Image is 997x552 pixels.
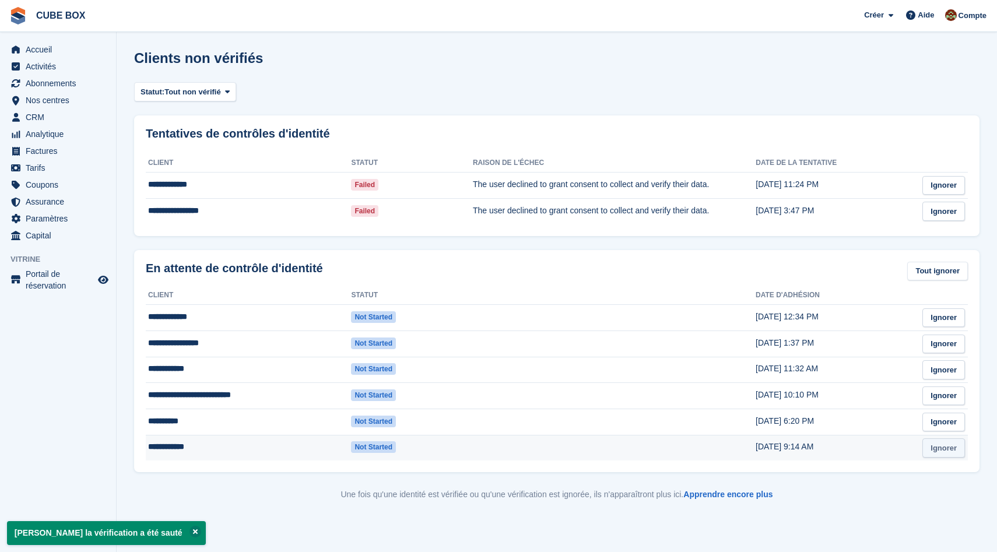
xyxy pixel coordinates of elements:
span: Créer [864,9,884,21]
a: menu [6,143,110,159]
span: Failed [351,205,378,217]
a: menu [6,160,110,176]
th: Raison de l'échec [473,154,756,173]
span: Statut: [141,86,164,98]
a: Ignorer [922,335,965,354]
a: menu [6,41,110,58]
td: [DATE] 9:14 AM [756,435,918,460]
td: The user declined to grant consent to collect and verify their data. [473,173,756,199]
th: Date de la tentative [756,154,918,173]
span: Tarifs [26,160,96,176]
a: menu [6,109,110,125]
span: Paramètres [26,210,96,227]
a: menu [6,210,110,227]
span: Abonnements [26,75,96,92]
td: [DATE] 11:24 PM [756,173,918,199]
td: [DATE] 10:10 PM [756,383,918,409]
span: Assurance [26,194,96,210]
td: [DATE] 6:20 PM [756,409,918,435]
td: [DATE] 12:34 PM [756,305,918,331]
span: Aide [918,9,934,21]
td: [DATE] 3:47 PM [756,198,918,224]
span: Not started [351,441,396,453]
button: Statut: Tout non vérifié [134,82,236,101]
span: Analytique [26,126,96,142]
span: Accueil [26,41,96,58]
a: menu [6,58,110,75]
span: Not started [351,363,396,375]
a: Ignorer [922,176,965,195]
a: Ignorer [922,386,965,406]
span: Tout non vérifié [164,86,221,98]
th: Client [146,286,351,305]
a: Apprendre encore plus [683,490,773,499]
a: CUBE BOX [31,6,90,25]
a: menu [6,227,110,244]
a: Ignorer [922,202,965,221]
h2: Tentatives de contrôles d'identité [146,127,968,140]
a: Ignorer [922,360,965,379]
p: Une fois qu'une identité est vérifiée ou qu'une vérification est ignorée, ils n'apparaîtront plus... [134,488,980,501]
span: Not started [351,416,396,427]
th: Statut [351,286,473,305]
span: Not started [351,337,396,349]
a: menu [6,268,110,291]
span: Compte [959,10,987,22]
td: [DATE] 11:32 AM [756,357,918,383]
h2: En attente de contrôle d'identité [146,262,323,275]
span: Not started [351,311,396,323]
span: Not started [351,389,396,401]
a: menu [6,75,110,92]
span: Failed [351,179,378,191]
a: menu [6,92,110,108]
span: Portail de réservation [26,268,96,291]
th: Date d'adhésion [756,286,918,305]
p: [PERSON_NAME] la vérification a été sauté [7,521,206,545]
span: Nos centres [26,92,96,108]
td: The user declined to grant consent to collect and verify their data. [473,198,756,224]
a: menu [6,126,110,142]
img: alex soubira [945,9,957,21]
span: Activités [26,58,96,75]
h1: Clients non vérifiés [134,50,263,66]
a: Boutique d'aperçu [96,273,110,287]
span: Capital [26,227,96,244]
a: Tout ignorer [907,262,968,281]
th: Client [146,154,351,173]
a: menu [6,194,110,210]
th: Statut [351,154,472,173]
span: Vitrine [10,254,116,265]
a: Ignorer [922,413,965,432]
span: Coupons [26,177,96,193]
span: CRM [26,109,96,125]
a: Ignorer [922,438,965,458]
img: stora-icon-8386f47178a22dfd0bd8f6a31ec36ba5ce8667c1dd55bd0f319d3a0aa187defe.svg [9,7,27,24]
span: Factures [26,143,96,159]
a: menu [6,177,110,193]
td: [DATE] 1:37 PM [756,331,918,357]
a: Ignorer [922,308,965,328]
